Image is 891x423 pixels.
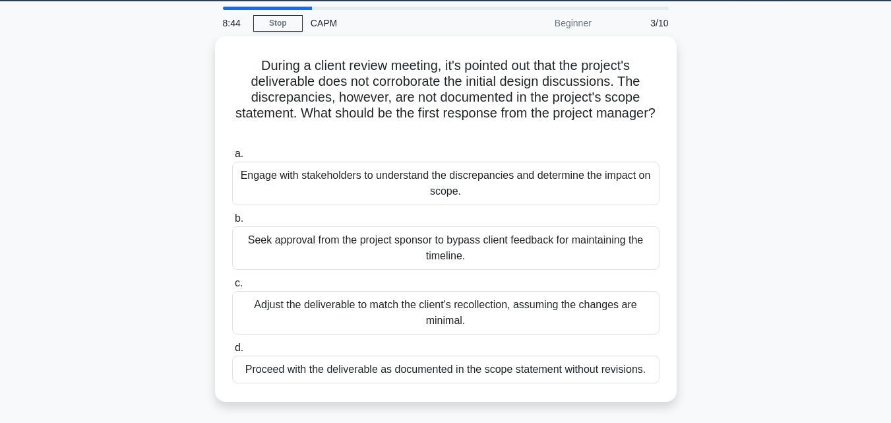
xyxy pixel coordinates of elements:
[235,342,243,353] span: d.
[253,15,303,32] a: Stop
[232,356,660,383] div: Proceed with the deliverable as documented in the scope statement without revisions.
[484,10,599,36] div: Beginner
[303,10,484,36] div: CAPM
[232,291,660,335] div: Adjust the deliverable to match the client's recollection, assuming the changes are minimal.
[232,162,660,205] div: Engage with stakeholders to understand the discrepancies and determine the impact on scope.
[235,277,243,288] span: c.
[235,212,243,224] span: b.
[215,10,253,36] div: 8:44
[599,10,677,36] div: 3/10
[232,226,660,270] div: Seek approval from the project sponsor to bypass client feedback for maintaining the timeline.
[231,57,661,138] h5: During a client review meeting, it's pointed out that the project's deliverable does not corrobor...
[235,148,243,159] span: a.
